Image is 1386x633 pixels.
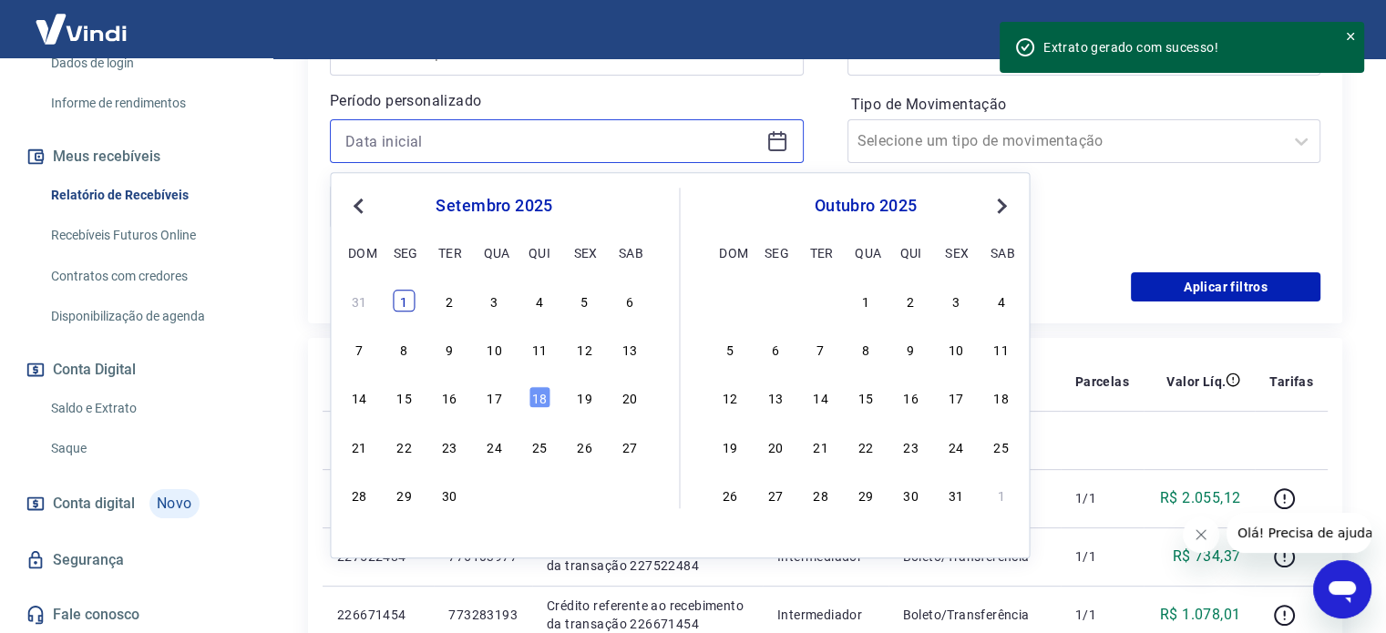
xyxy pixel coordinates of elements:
[1131,272,1320,301] button: Aplicar filtros
[573,435,595,457] div: Choose sexta-feira, 26 de setembro de 2025
[394,241,416,263] div: seg
[573,484,595,505] div: Choose sexta-feira, 3 de outubro de 2025
[855,387,877,409] div: Choose quarta-feira, 15 de outubro de 2025
[345,195,642,217] div: setembro 2025
[483,435,505,457] div: Choose quarta-feira, 24 de setembro de 2025
[394,290,416,311] div: Choose segunda-feira, 1 de setembro de 2025
[1299,13,1364,46] button: Sair
[394,338,416,360] div: Choose segunda-feira, 8 de setembro de 2025
[348,290,370,311] div: Choose domingo, 31 de agosto de 2025
[1173,546,1241,567] p: R$ 734,37
[1183,516,1219,553] iframe: Fechar mensagem
[855,338,877,360] div: Choose quarta-feira, 8 de outubro de 2025
[991,195,1012,217] button: Next Month
[719,387,741,409] div: Choose domingo, 12 de outubro de 2025
[1313,560,1371,618] iframe: Botão para abrir a janela de mensagens
[765,435,786,457] div: Choose segunda-feira, 20 de outubro de 2025
[851,94,1318,116] label: Tipo de Movimentação
[719,435,741,457] div: Choose domingo, 19 de outubro de 2025
[900,484,922,505] div: Choose quinta-feira, 30 de outubro de 2025
[1075,373,1129,391] p: Parcelas
[53,491,135,516] span: Conta digital
[573,241,595,263] div: sex
[900,435,922,457] div: Choose quinta-feira, 23 de outubro de 2025
[765,241,786,263] div: seg
[1227,513,1371,553] iframe: Mensagem da empresa
[765,387,786,409] div: Choose segunda-feira, 13 de outubro de 2025
[991,290,1012,311] div: Choose sábado, 4 de outubro de 2025
[483,387,505,409] div: Choose quarta-feira, 17 de setembro de 2025
[991,387,1012,409] div: Choose sábado, 18 de outubro de 2025
[991,435,1012,457] div: Choose sábado, 25 de outubro de 2025
[438,338,460,360] div: Choose terça-feira, 9 de setembro de 2025
[438,290,460,311] div: Choose terça-feira, 2 de setembro de 2025
[900,387,922,409] div: Choose quinta-feira, 16 de outubro de 2025
[22,1,140,56] img: Vindi
[945,338,967,360] div: Choose sexta-feira, 10 de outubro de 2025
[483,241,505,263] div: qua
[529,387,550,409] div: Choose quinta-feira, 18 de setembro de 2025
[44,258,251,295] a: Contratos com credores
[619,338,641,360] div: Choose sábado, 13 de setembro de 2025
[719,241,741,263] div: dom
[765,290,786,311] div: Choose segunda-feira, 29 de setembro de 2025
[855,435,877,457] div: Choose quarta-feira, 22 de outubro de 2025
[1075,489,1129,507] p: 1/1
[348,435,370,457] div: Choose domingo, 21 de setembro de 2025
[809,241,831,263] div: ter
[348,387,370,409] div: Choose domingo, 14 de setembro de 2025
[855,241,877,263] div: qua
[345,128,759,155] input: Data inicial
[945,484,967,505] div: Choose sexta-feira, 31 de outubro de 2025
[44,430,251,467] a: Saque
[619,484,641,505] div: Choose sábado, 4 de outubro de 2025
[394,435,416,457] div: Choose segunda-feira, 22 de setembro de 2025
[573,338,595,360] div: Choose sexta-feira, 12 de setembro de 2025
[44,298,251,335] a: Disponibilização de agenda
[945,387,967,409] div: Choose sexta-feira, 17 de outubro de 2025
[719,484,741,505] div: Choose domingo, 26 de outubro de 2025
[529,241,550,263] div: qui
[44,45,251,82] a: Dados de login
[900,241,922,263] div: qui
[44,177,251,214] a: Relatório de Recebíveis
[448,606,518,624] p: 773283193
[717,195,1015,217] div: outubro 2025
[149,489,200,518] span: Novo
[22,540,251,580] a: Segurança
[765,484,786,505] div: Choose segunda-feira, 27 de outubro de 2025
[855,484,877,505] div: Choose quarta-feira, 29 de outubro de 2025
[483,338,505,360] div: Choose quarta-feira, 10 de setembro de 2025
[991,338,1012,360] div: Choose sábado, 11 de outubro de 2025
[438,241,460,263] div: ter
[22,137,251,177] button: Meus recebíveis
[945,290,967,311] div: Choose sexta-feira, 3 de outubro de 2025
[1075,547,1129,566] p: 1/1
[991,484,1012,505] div: Choose sábado, 1 de novembro de 2025
[22,350,251,390] button: Conta Digital
[483,484,505,505] div: Choose quarta-feira, 1 de outubro de 2025
[619,290,641,311] div: Choose sábado, 6 de setembro de 2025
[438,435,460,457] div: Choose terça-feira, 23 de setembro de 2025
[717,287,1015,507] div: month 2025-10
[903,606,1046,624] p: Boleto/Transferência
[337,606,419,624] p: 226671454
[1075,606,1129,624] p: 1/1
[394,387,416,409] div: Choose segunda-feira, 15 de setembro de 2025
[1160,604,1240,626] p: R$ 1.078,01
[547,597,748,633] p: Crédito referente ao recebimento da transação 226671454
[945,241,967,263] div: sex
[945,435,967,457] div: Choose sexta-feira, 24 de outubro de 2025
[809,290,831,311] div: Choose terça-feira, 30 de setembro de 2025
[809,387,831,409] div: Choose terça-feira, 14 de outubro de 2025
[1043,38,1322,56] div: Extrato gerado com sucesso!
[1166,373,1226,391] p: Valor Líq.
[1269,373,1313,391] p: Tarifas
[348,338,370,360] div: Choose domingo, 7 de setembro de 2025
[529,484,550,505] div: Choose quinta-feira, 2 de outubro de 2025
[809,484,831,505] div: Choose terça-feira, 28 de outubro de 2025
[809,338,831,360] div: Choose terça-feira, 7 de outubro de 2025
[900,338,922,360] div: Choose quinta-feira, 9 de outubro de 2025
[438,484,460,505] div: Choose terça-feira, 30 de setembro de 2025
[991,241,1012,263] div: sab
